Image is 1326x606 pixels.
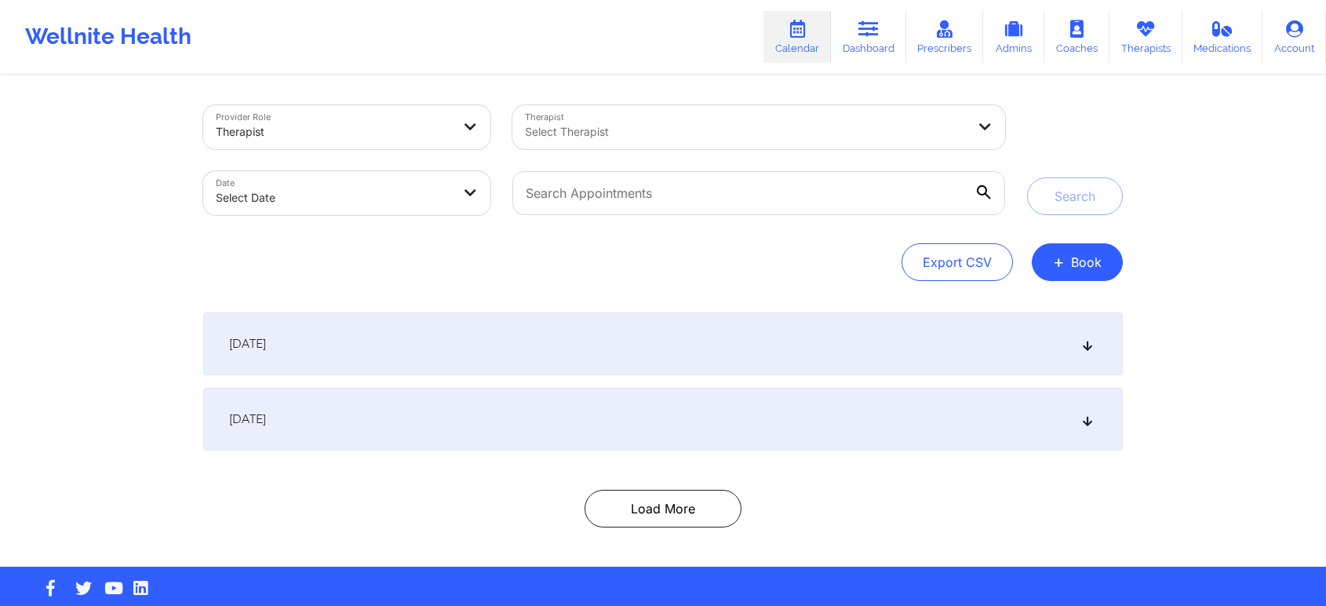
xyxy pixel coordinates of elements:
a: Account [1262,11,1326,63]
span: [DATE] [229,411,266,427]
a: Admins [983,11,1044,63]
button: Export CSV [902,243,1013,281]
a: Calendar [763,11,831,63]
a: Medications [1182,11,1263,63]
div: Select Date [216,181,451,215]
button: +Book [1032,243,1123,281]
a: Therapists [1109,11,1182,63]
span: + [1053,257,1065,266]
button: Search [1027,177,1123,215]
div: Therapist [216,115,451,149]
input: Search Appointments [512,171,1005,215]
button: Load More [585,490,741,528]
a: Prescribers [906,11,984,63]
a: Dashboard [831,11,906,63]
a: Coaches [1044,11,1109,63]
span: [DATE] [229,336,266,352]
